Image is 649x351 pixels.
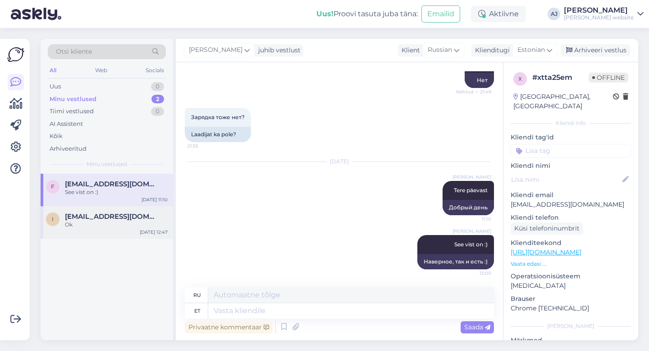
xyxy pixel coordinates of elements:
span: info@noveba.com [65,212,159,221]
p: [MEDICAL_DATA] [511,281,631,291]
div: 0 [151,82,164,91]
div: Kõik [50,132,63,141]
p: Kliendi telefon [511,213,631,222]
p: Brauser [511,294,631,304]
div: Arhiveeri vestlus [561,44,630,56]
span: Estonian [517,45,545,55]
span: 21:55 [187,143,221,149]
p: Märkmed [511,336,631,345]
div: Laadijat ka pole? [185,127,251,142]
span: Offline [589,73,628,83]
p: Kliendi email [511,190,631,200]
div: Minu vestlused [50,95,96,104]
span: 12:00 [457,270,491,277]
a: [URL][DOMAIN_NAME] [511,248,581,256]
div: Наверное, так и есть :) [417,254,494,269]
p: Chrome [TECHNICAL_ID] [511,304,631,313]
div: [DATE] [185,157,494,166]
span: Saada [464,323,490,331]
div: Нет [465,73,494,88]
div: # xtta25em [532,72,589,83]
span: [PERSON_NAME] [189,45,242,55]
div: [DATE] 11:10 [142,196,168,203]
span: [PERSON_NAME] [452,228,491,235]
b: Uus! [316,9,334,18]
div: [GEOGRAPHIC_DATA], [GEOGRAPHIC_DATA] [513,92,613,111]
div: [PERSON_NAME] [564,7,634,14]
input: Lisa nimi [511,175,621,185]
div: Web [93,65,109,76]
div: juhib vestlust [255,46,301,55]
div: Kliendi info [511,119,631,127]
div: et [194,303,200,319]
div: Klienditugi [471,46,510,55]
span: f [51,183,55,190]
span: Nähtud ✓ 21:49 [456,88,491,95]
div: Arhiveeritud [50,144,87,153]
div: Proovi tasuta juba täna: [316,9,418,19]
span: Minu vestlused [87,160,127,168]
input: Lisa tag [511,144,631,157]
div: Privaatne kommentaar [185,321,273,333]
div: Tiimi vestlused [50,107,94,116]
div: Ok [65,221,168,229]
div: ru [193,287,201,303]
div: Küsi telefoninumbrit [511,222,583,235]
div: AI Assistent [50,120,83,129]
div: Uus [50,82,61,91]
span: i [52,216,54,222]
span: See vist on :) [454,241,488,248]
div: 2 [151,95,164,104]
div: Socials [144,65,166,76]
div: [DATE] 12:47 [140,229,168,236]
span: Зарядка тоже нет? [191,114,245,120]
div: 0 [151,107,164,116]
div: [PERSON_NAME] website [564,14,634,21]
div: [PERSON_NAME] [511,322,631,330]
div: See vist on :) [65,188,168,196]
div: All [48,65,58,76]
span: x [518,75,522,82]
span: Tere päevast [454,187,488,194]
a: [PERSON_NAME][PERSON_NAME] website [564,7,644,21]
p: Klienditeekond [511,238,631,248]
p: Kliendi tag'id [511,133,631,142]
img: Askly Logo [7,46,24,63]
div: AJ [548,8,560,20]
p: Vaata edasi ... [511,260,631,268]
div: Klient [398,46,420,55]
span: fidimasa@gmail.com [65,180,159,188]
button: Emailid [421,5,460,23]
span: [PERSON_NAME] [452,174,491,180]
div: Добрый день [443,200,494,215]
p: Operatsioonisüsteem [511,272,631,281]
span: Otsi kliente [56,47,92,56]
p: [EMAIL_ADDRESS][DOMAIN_NAME] [511,200,631,209]
p: Kliendi nimi [511,161,631,171]
div: Aktiivne [471,6,526,22]
span: 11:10 [457,216,491,222]
span: Russian [428,45,452,55]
